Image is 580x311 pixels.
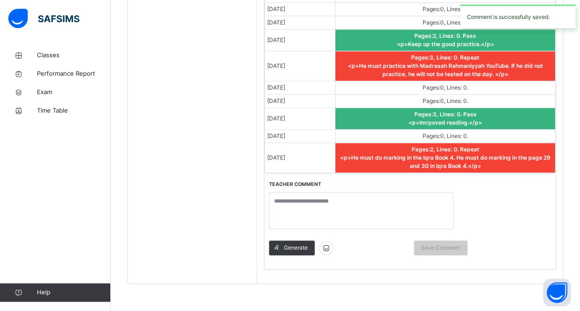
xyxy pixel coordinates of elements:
span: Save Comment [421,244,460,252]
span: <p>Imrpoved reading.</p> [408,119,482,126]
span: <p>He must practice with Madrasah Rahmaniyyah YouTube. If he did not practice, he will not be tes... [347,62,543,78]
span: [DATE] [267,62,285,69]
span: Time Table [37,106,111,115]
img: safsims [8,9,79,28]
span: Pages: 0 , Lines: 0 . [422,84,468,91]
span: Pass [463,111,476,118]
span: [DATE] [267,19,285,26]
button: Open asap [543,279,571,306]
span: [DATE] [267,84,285,91]
span: [DATE] [267,115,285,122]
span: Pages: 3 , Lines: 0 . [411,54,460,61]
div: Comment is successfully saved. [460,5,575,28]
span: Repeat [460,54,479,61]
span: <p>He must do marking in the Iqra Book 4. He must do marking in the page 29 and 30 in Iqra Book 4... [340,154,550,169]
label: Teacher comment [269,181,321,188]
span: Pages: 2 , Lines: 0 . [411,146,460,153]
span: [DATE] [267,36,285,43]
img: icon [319,241,333,255]
span: Pages: 2 , Lines: 0 . [414,32,463,39]
span: Generate [284,244,308,252]
span: Pages: 0 , Lines: 0 . [422,97,468,104]
span: Pages: 3 , Lines: 0 . [414,111,463,118]
span: Pages: 0 , Lines: 0 . [422,6,468,12]
span: Exam [37,88,111,97]
span: <p>Keep up the good practice.</p> [396,41,494,48]
span: Help [37,288,110,297]
span: Classes [37,51,111,60]
span: Pages: 0 , Lines: 0 . [422,19,468,26]
span: [DATE] [267,132,285,139]
span: [DATE] [267,6,285,12]
span: Pass [463,32,476,39]
span: [DATE] [267,154,285,161]
span: Performance Report [37,69,111,78]
span: [DATE] [267,97,285,104]
span: Pages: 0 , Lines: 0 . [422,132,468,139]
span: Repeat [460,146,479,153]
